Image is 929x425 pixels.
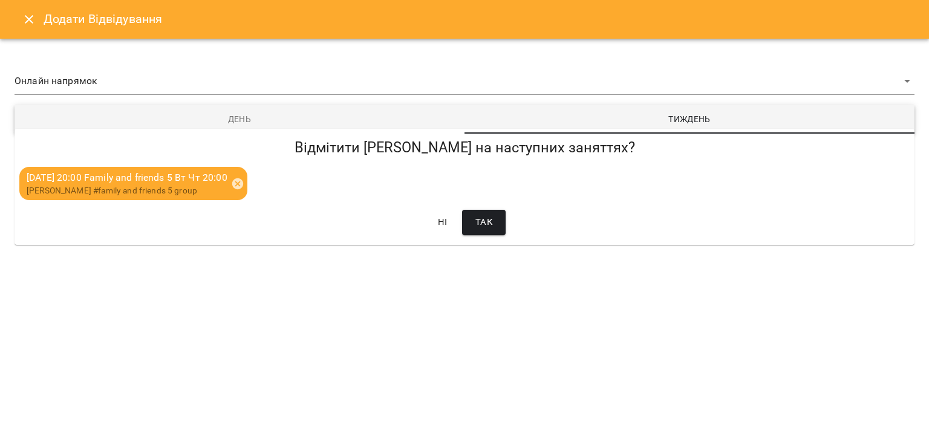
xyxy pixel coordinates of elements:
span: Онлайн напрямок [15,74,900,88]
span: [PERSON_NAME] [27,186,91,195]
span: Так [475,215,492,230]
button: Close [15,5,44,34]
span: [DATE] 20:00 Family and friends 5 Вт Чт 20:00 [27,172,227,183]
h5: Відмітити [PERSON_NAME] на наступних заняттях? [19,138,910,157]
span: День [22,112,457,126]
span: Ні [430,215,455,230]
div: Онлайн напрямок [15,68,914,95]
span: #family and friends 5 group [27,186,197,195]
div: [DATE] 20:00 Family and friends 5 Вт Чт 20:00[PERSON_NAME] #family and friends 5 group [19,167,247,200]
button: Так [462,210,506,235]
span: Тиждень [472,112,907,126]
h6: Додати Відвідування [44,10,163,28]
button: Ні [423,210,462,235]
